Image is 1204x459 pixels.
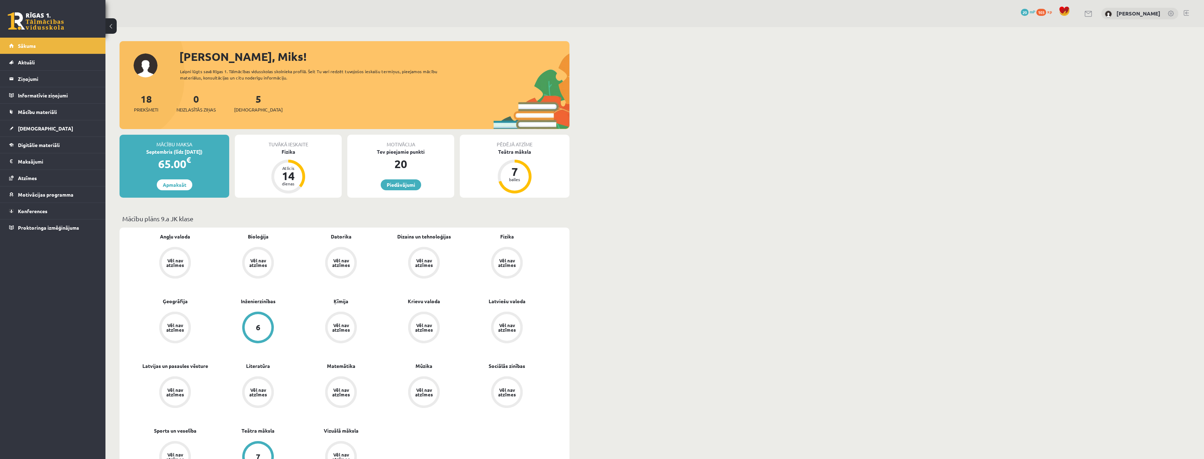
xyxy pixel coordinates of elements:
[9,203,97,219] a: Konferences
[327,362,355,370] a: Matemātika
[217,376,300,409] a: Vēl nav atzīmes
[9,120,97,136] a: [DEMOGRAPHIC_DATA]
[18,224,79,231] span: Proktoringa izmēģinājums
[242,427,275,434] a: Teātra māksla
[460,148,569,195] a: Teātra māksla 7 balles
[246,362,270,370] a: Literatūra
[18,208,47,214] span: Konferences
[382,312,465,345] a: Vēl nav atzīmes
[165,258,185,267] div: Vēl nav atzīmes
[248,258,268,267] div: Vēl nav atzīmes
[18,87,97,103] legend: Informatīvie ziņojumi
[180,68,450,81] div: Laipni lūgts savā Rīgas 1. Tālmācības vidusskolas skolnieka profilā. Šeit Tu vari redzēt tuvojošo...
[120,148,229,155] div: Septembris (līdz [DATE])
[9,153,97,170] a: Maksājumi
[331,323,351,332] div: Vēl nav atzīmes
[324,427,359,434] a: Vizuālā māksla
[160,233,190,240] a: Angļu valoda
[163,298,188,305] a: Ģeogrāfija
[416,362,432,370] a: Mūzika
[278,181,299,186] div: dienas
[165,323,185,332] div: Vēl nav atzīmes
[18,59,35,65] span: Aktuāli
[9,170,97,186] a: Atzīmes
[18,71,97,87] legend: Ziņojumi
[235,148,342,155] div: Fizika
[165,388,185,397] div: Vēl nav atzīmes
[334,298,348,305] a: Ķīmija
[179,48,569,65] div: [PERSON_NAME], Miks!
[217,312,300,345] a: 6
[154,427,197,434] a: Sports un veselība
[9,54,97,70] a: Aktuāli
[120,155,229,172] div: 65.00
[248,233,269,240] a: Bioloģija
[300,376,382,409] a: Vēl nav atzīmes
[134,312,217,345] a: Vēl nav atzīmes
[347,155,454,172] div: 20
[8,12,64,30] a: Rīgas 1. Tālmācības vidusskola
[278,170,299,181] div: 14
[18,142,60,148] span: Digitālie materiāli
[465,247,548,280] a: Vēl nav atzīmes
[1036,9,1055,14] a: 103 xp
[9,38,97,54] a: Sākums
[176,93,216,113] a: 0Neizlasītās ziņas
[9,104,97,120] a: Mācību materiāli
[1030,9,1035,14] span: mP
[278,166,299,170] div: Atlicis
[414,388,434,397] div: Vēl nav atzīmes
[489,362,525,370] a: Sociālās zinības
[120,135,229,148] div: Mācību maksa
[300,312,382,345] a: Vēl nav atzīmes
[248,388,268,397] div: Vēl nav atzīmes
[497,388,517,397] div: Vēl nav atzīmes
[122,214,567,223] p: Mācību plāns 9.a JK klase
[256,324,260,331] div: 6
[408,298,440,305] a: Krievu valoda
[489,298,526,305] a: Latviešu valoda
[18,175,37,181] span: Atzīmes
[460,135,569,148] div: Pēdējā atzīme
[1047,9,1052,14] span: xp
[134,93,158,113] a: 18Priekšmeti
[157,179,192,190] a: Apmaksāt
[504,177,525,181] div: balles
[1021,9,1029,16] span: 20
[465,312,548,345] a: Vēl nav atzīmes
[241,298,276,305] a: Inženierzinības
[397,233,451,240] a: Dizains un tehnoloģijas
[18,191,73,198] span: Motivācijas programma
[176,106,216,113] span: Neizlasītās ziņas
[414,258,434,267] div: Vēl nav atzīmes
[347,148,454,155] div: Tev pieejamie punkti
[1116,10,1160,17] a: [PERSON_NAME]
[500,233,514,240] a: Fizika
[134,106,158,113] span: Priekšmeti
[18,43,36,49] span: Sākums
[235,135,342,148] div: Tuvākā ieskaite
[382,376,465,409] a: Vēl nav atzīmes
[186,155,191,165] span: €
[9,186,97,203] a: Motivācijas programma
[18,153,97,170] legend: Maksājumi
[331,258,351,267] div: Vēl nav atzīmes
[142,362,208,370] a: Latvijas un pasaules vēsture
[18,109,57,115] span: Mācību materiāli
[134,247,217,280] a: Vēl nav atzīmes
[1105,11,1112,18] img: Miks Bubis
[497,258,517,267] div: Vēl nav atzīmes
[9,71,97,87] a: Ziņojumi
[9,87,97,103] a: Informatīvie ziņojumi
[9,137,97,153] a: Digitālie materiāli
[331,233,352,240] a: Datorika
[134,376,217,409] a: Vēl nav atzīmes
[381,179,421,190] a: Piedāvājumi
[234,93,283,113] a: 5[DEMOGRAPHIC_DATA]
[460,148,569,155] div: Teātra māksla
[1036,9,1046,16] span: 103
[497,323,517,332] div: Vēl nav atzīmes
[1021,9,1035,14] a: 20 mP
[347,135,454,148] div: Motivācija
[382,247,465,280] a: Vēl nav atzīmes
